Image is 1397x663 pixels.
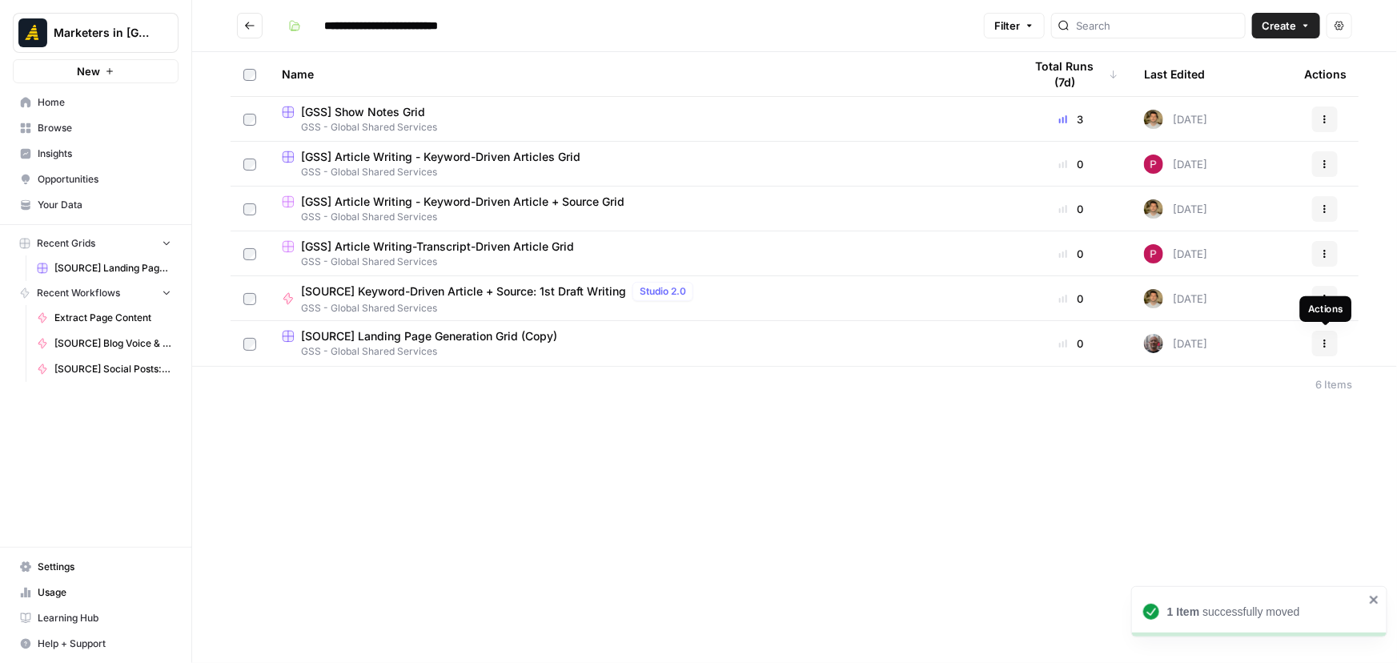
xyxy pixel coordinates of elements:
[1369,593,1380,606] button: close
[54,362,171,376] span: [SOURCE] Social Posts: LinkedIn
[1024,156,1118,172] div: 0
[282,255,998,269] span: GSS - Global Shared Services
[13,167,179,192] a: Opportunities
[1024,201,1118,217] div: 0
[13,580,179,605] a: Usage
[37,286,120,300] span: Recent Workflows
[282,149,998,179] a: [GSS] Article Writing - Keyword-Driven Articles GridGSS - Global Shared Services
[1144,289,1163,308] img: 5zyzjh3tw4s3l6pe5wy4otrd1hyg
[13,59,179,83] button: New
[282,120,998,135] span: GSS - Global Shared Services
[1144,110,1163,129] img: 5zyzjh3tw4s3l6pe5wy4otrd1hyg
[1024,336,1118,352] div: 0
[282,165,998,179] span: GSS - Global Shared Services
[301,194,624,210] span: [GSS] Article Writing - Keyword-Driven Article + Source Grid
[1315,376,1352,392] div: 6 Items
[18,18,47,47] img: Marketers in Demand Logo
[282,239,998,269] a: [GSS] Article Writing-Transcript-Driven Article GridGSS - Global Shared Services
[994,18,1020,34] span: Filter
[984,13,1045,38] button: Filter
[301,328,557,344] span: [SOURCE] Landing Page Generation Grid (Copy)
[640,284,686,299] span: Studio 2.0
[38,147,171,161] span: Insights
[1144,110,1207,129] div: [DATE]
[1144,244,1163,263] img: hxiazsy0ui0l8vjtjddbuo33fzgx
[282,104,998,135] a: [GSS] Show Notes GridGSS - Global Shared Services
[13,281,179,305] button: Recent Workflows
[1167,605,1199,618] strong: 1 Item
[38,611,171,625] span: Learning Hub
[282,210,998,224] span: GSS - Global Shared Services
[1144,244,1207,263] div: [DATE]
[301,239,574,255] span: [GSS] Article Writing-Transcript-Driven Article Grid
[301,301,700,315] span: GSS - Global Shared Services
[282,328,998,359] a: [SOURCE] Landing Page Generation Grid (Copy)GSS - Global Shared Services
[1144,199,1207,219] div: [DATE]
[301,104,425,120] span: [GSS] Show Notes Grid
[30,356,179,382] a: [SOURCE] Social Posts: LinkedIn
[1144,199,1163,219] img: 5zyzjh3tw4s3l6pe5wy4otrd1hyg
[30,255,179,281] a: [SOURCE] Landing Page Generation Grid (Copy)
[13,115,179,141] a: Browse
[38,637,171,651] span: Help + Support
[13,231,179,255] button: Recent Grids
[54,311,171,325] span: Extract Page Content
[54,25,151,41] span: Marketers in [GEOGRAPHIC_DATA]
[282,344,998,359] span: GSS - Global Shared Services
[1024,291,1118,307] div: 0
[1167,604,1364,620] div: successfully moved
[1076,18,1238,34] input: Search
[1308,302,1343,316] div: Actions
[38,95,171,110] span: Home
[1144,334,1207,353] div: [DATE]
[54,336,171,351] span: [SOURCE] Blog Voice & Tone Guidelines
[282,282,998,315] a: [SOURCE] Keyword-Driven Article + Source: 1st Draft WritingStudio 2.0GSS - Global Shared Services
[13,90,179,115] a: Home
[13,605,179,631] a: Learning Hub
[301,149,580,165] span: [GSS] Article Writing - Keyword-Driven Articles Grid
[1024,111,1118,127] div: 3
[1262,18,1296,34] span: Create
[38,198,171,212] span: Your Data
[13,141,179,167] a: Insights
[30,331,179,356] a: [SOURCE] Blog Voice & Tone Guidelines
[237,13,263,38] button: Go back
[13,192,179,218] a: Your Data
[54,261,171,275] span: [SOURCE] Landing Page Generation Grid (Copy)
[13,631,179,657] button: Help + Support
[1024,246,1118,262] div: 0
[38,121,171,135] span: Browse
[30,305,179,331] a: Extract Page Content
[77,63,100,79] span: New
[1024,52,1118,96] div: Total Runs (7d)
[38,585,171,600] span: Usage
[37,236,95,251] span: Recent Grids
[13,554,179,580] a: Settings
[38,560,171,574] span: Settings
[1144,289,1207,308] div: [DATE]
[38,172,171,187] span: Opportunities
[13,13,179,53] button: Workspace: Marketers in Demand
[1144,155,1207,174] div: [DATE]
[1144,52,1205,96] div: Last Edited
[301,283,626,299] span: [SOURCE] Keyword-Driven Article + Source: 1st Draft Writing
[282,52,998,96] div: Name
[282,194,998,224] a: [GSS] Article Writing - Keyword-Driven Article + Source GridGSS - Global Shared Services
[1252,13,1320,38] button: Create
[1304,52,1347,96] div: Actions
[1144,334,1163,353] img: k359621sgpvx7k4tfxpkx3a8oh55
[1144,155,1163,174] img: hxiazsy0ui0l8vjtjddbuo33fzgx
